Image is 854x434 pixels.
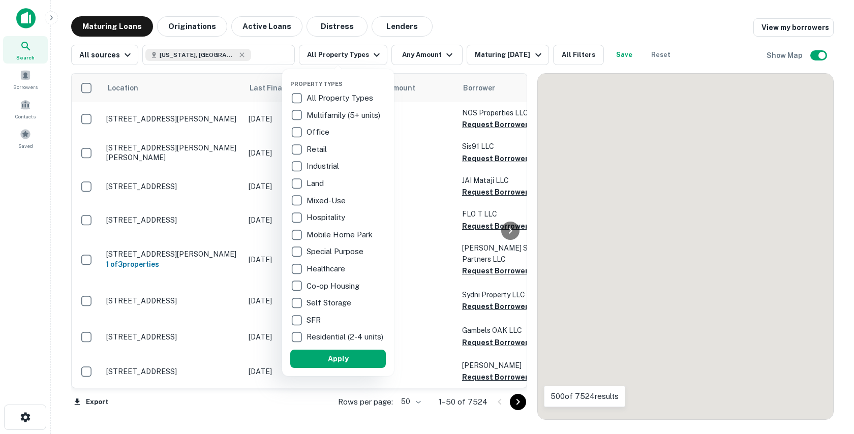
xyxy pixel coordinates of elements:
p: Mixed-Use [307,195,348,207]
p: Retail [307,143,329,156]
p: Self Storage [307,297,353,309]
p: All Property Types [307,92,375,104]
p: Healthcare [307,263,347,275]
button: Apply [290,350,386,368]
p: Industrial [307,160,341,172]
p: Hospitality [307,211,347,224]
iframe: Chat Widget [803,353,854,401]
p: Mobile Home Park [307,229,375,241]
p: Office [307,126,331,138]
p: Special Purpose [307,245,365,258]
p: SFR [307,314,323,326]
p: Residential (2-4 units) [307,331,385,343]
p: Co-op Housing [307,280,361,292]
p: Land [307,177,326,190]
span: Property Types [290,81,343,87]
p: Multifamily (5+ units) [307,109,382,121]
